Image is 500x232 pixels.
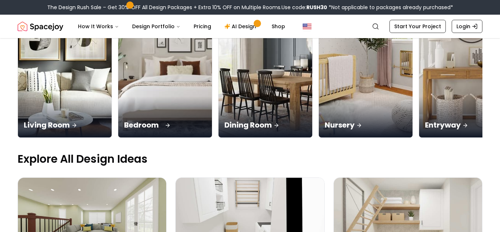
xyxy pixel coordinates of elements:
[72,19,291,34] nav: Main
[18,19,63,34] img: Spacejoy Logo
[126,19,186,34] button: Design Portfolio
[24,120,106,130] p: Living Room
[72,19,125,34] button: How It Works
[18,19,63,34] a: Spacejoy
[327,4,453,11] span: *Not applicable to packages already purchased*
[47,4,453,11] div: The Design Rush Sale – Get 30% OFF All Design Packages + Extra 10% OFF on Multiple Rooms.
[306,4,327,11] b: RUSH30
[18,152,482,166] p: Explore All Design Ideas
[219,19,264,34] a: AI Design
[303,22,311,31] img: United States
[224,120,306,130] p: Dining Room
[325,120,407,130] p: Nursery
[266,19,291,34] a: Shop
[281,4,327,11] span: Use code:
[18,15,482,38] nav: Global
[389,20,446,33] a: Start Your Project
[452,20,482,33] a: Login
[124,120,206,130] p: Bedroom
[188,19,217,34] a: Pricing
